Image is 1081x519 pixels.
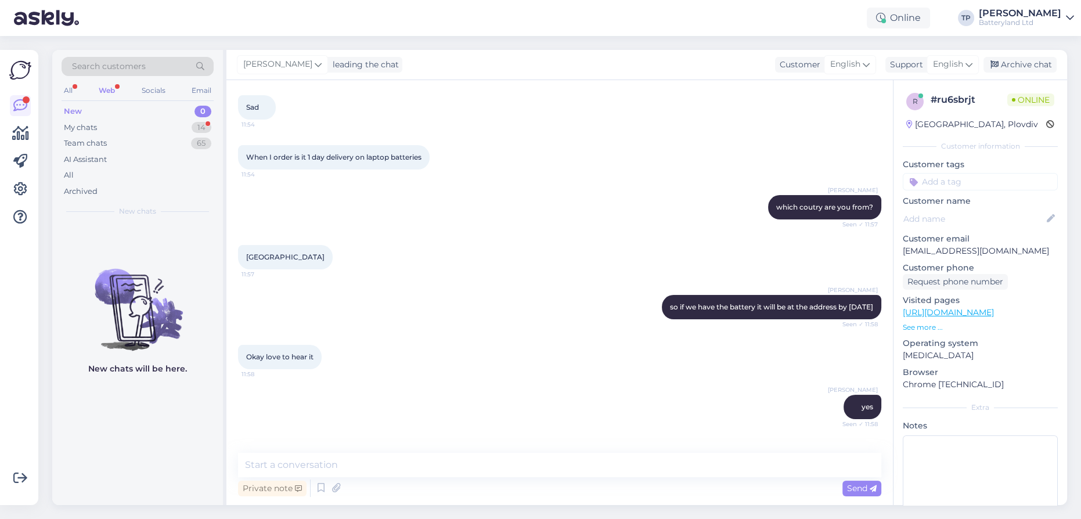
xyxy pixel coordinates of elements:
div: All [62,83,75,98]
p: Browser [903,366,1058,379]
div: Private note [238,481,307,496]
p: New chats will be here. [88,363,187,375]
div: [PERSON_NAME] [979,9,1061,18]
div: Team chats [64,138,107,149]
img: No chats [52,248,223,352]
input: Add a tag [903,173,1058,190]
div: Request phone number [903,274,1008,290]
p: Customer phone [903,262,1058,274]
input: Add name [903,212,1044,225]
span: [PERSON_NAME] [828,186,878,194]
span: Online [1007,93,1054,106]
span: New chats [119,206,156,217]
div: 14 [192,122,211,134]
div: Web [96,83,117,98]
div: New [64,106,82,117]
div: My chats [64,122,97,134]
p: Chrome [TECHNICAL_ID] [903,379,1058,391]
p: Customer tags [903,158,1058,171]
span: which coutry are you from? [776,203,873,211]
span: English [933,58,963,71]
span: Send [847,483,877,493]
span: so if we have the battery it will be at the address by [DATE] [670,302,873,311]
div: Extra [903,402,1058,413]
p: Visited pages [903,294,1058,307]
span: 11:58 [242,370,285,379]
div: [GEOGRAPHIC_DATA], Plovdiv [906,118,1038,131]
span: [PERSON_NAME] [828,286,878,294]
span: English [830,58,860,71]
div: leading the chat [328,59,399,71]
div: Customer [775,59,820,71]
div: Batteryland Ltd [979,18,1061,27]
div: # ru6sbrjt [931,93,1007,107]
p: [MEDICAL_DATA] [903,349,1058,362]
p: See more ... [903,322,1058,333]
a: [PERSON_NAME]Batteryland Ltd [979,9,1074,27]
span: When I order is it 1 day delivery on laptop batteries [246,153,421,161]
span: Okay love to hear it [246,352,314,361]
div: Customer information [903,141,1058,152]
span: Seen ✓ 11:58 [834,320,878,329]
span: [PERSON_NAME] [828,385,878,394]
span: 11:54 [242,170,285,179]
p: Notes [903,420,1058,432]
img: Askly Logo [9,59,31,81]
div: 65 [191,138,211,149]
span: Sad [246,103,259,111]
span: r [913,97,918,106]
div: Archive chat [983,57,1057,73]
div: Online [867,8,930,28]
div: Email [189,83,214,98]
span: Seen ✓ 11:57 [834,220,878,229]
p: Customer name [903,195,1058,207]
div: Socials [139,83,168,98]
div: All [64,170,74,181]
div: TP [958,10,974,26]
a: [URL][DOMAIN_NAME] [903,307,994,318]
div: Support [885,59,923,71]
p: [EMAIL_ADDRESS][DOMAIN_NAME] [903,245,1058,257]
span: yes [862,402,873,411]
span: 11:57 [242,270,285,279]
span: Search customers [72,60,146,73]
span: [PERSON_NAME] [243,58,312,71]
span: Seen ✓ 11:58 [834,420,878,428]
p: Operating system [903,337,1058,349]
span: [GEOGRAPHIC_DATA] [246,253,325,261]
span: 11:54 [242,120,285,129]
div: Archived [64,186,98,197]
div: 0 [194,106,211,117]
div: AI Assistant [64,154,107,165]
p: Customer email [903,233,1058,245]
